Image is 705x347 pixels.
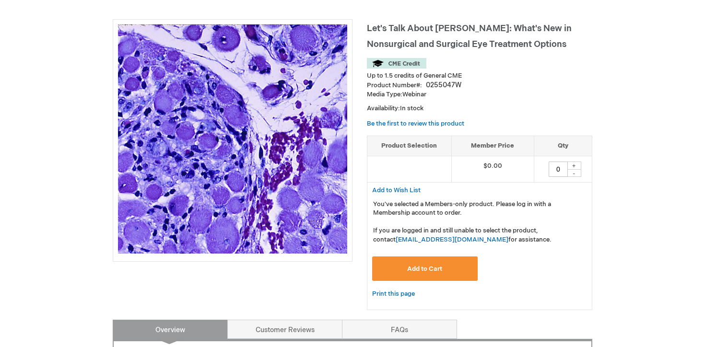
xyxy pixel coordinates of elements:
th: Product Selection [367,136,451,156]
span: Add to Cart [407,265,442,273]
th: Member Price [451,136,534,156]
img: Let's Talk About TED: What's New in Nonsurgical and Surgical Eye Treatment Options [118,24,347,254]
th: Qty [534,136,592,156]
div: 0255047W [426,81,461,90]
span: Let's Talk About [PERSON_NAME]: What's New in Nonsurgical and Surgical Eye Treatment Options [367,23,572,49]
li: Up to 1.5 credits of General CME [367,71,592,81]
span: In stock [400,104,423,112]
div: - [567,169,581,177]
a: FAQs [342,320,457,339]
input: Qty [549,162,568,177]
strong: Media Type: [367,91,402,98]
strong: Product Number [367,81,422,89]
span: Add to Wish List [372,186,421,194]
a: Customer Reviews [227,320,342,339]
button: Add to Cart [372,256,478,281]
a: Print this page [372,288,415,300]
p: You've selected a Members-only product. Please log in with a Membership account to order. If you ... [373,200,586,244]
img: CME Credit [367,58,426,69]
a: Add to Wish List [372,186,421,194]
a: Overview [113,320,228,339]
a: Be the first to review this product [367,120,464,127]
div: + [567,162,581,170]
p: Webinar [367,90,592,99]
p: Availability: [367,104,592,113]
a: [EMAIL_ADDRESS][DOMAIN_NAME] [396,236,508,243]
td: $0.00 [451,156,534,182]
